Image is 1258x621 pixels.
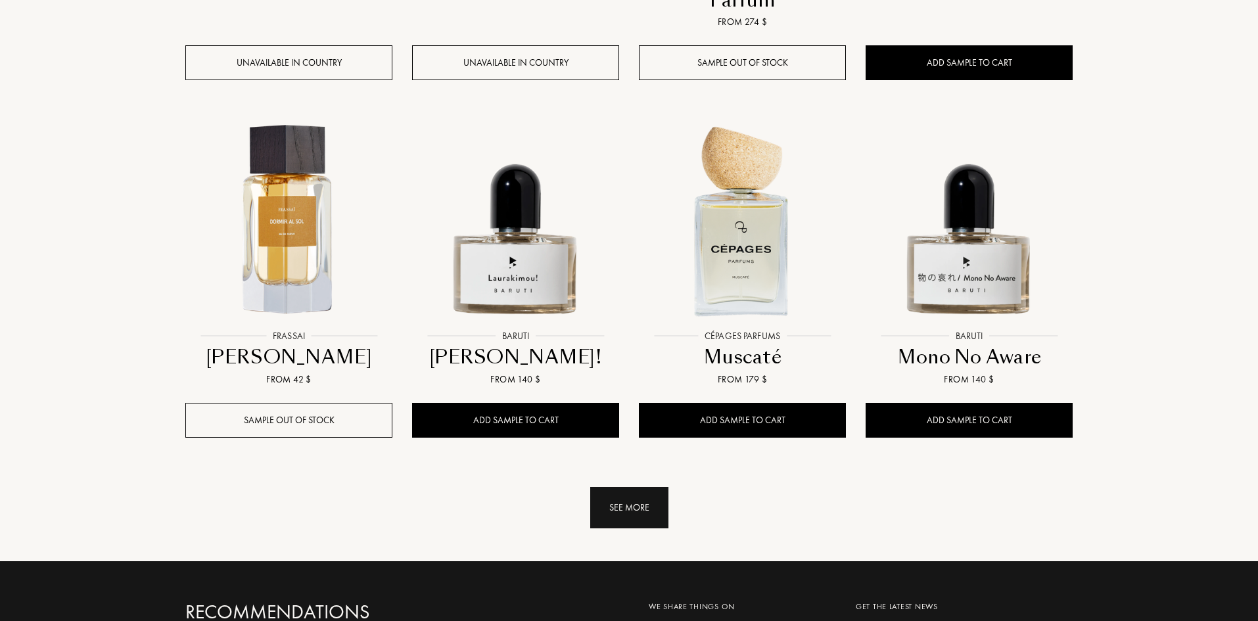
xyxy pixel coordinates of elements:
div: Unavailable in country [412,45,619,80]
img: Laurakimou! Baruti [413,118,618,322]
img: Muscaté Cépages Parfums [640,118,845,322]
div: We share things on [649,601,836,612]
img: Mono No Aware Baruti [867,118,1071,322]
div: Sample out of stock [639,45,846,80]
div: From 140 $ [417,373,614,386]
div: See more [590,487,668,528]
div: Get the latest news [856,601,1063,612]
a: Mono No Aware BarutiBarutiMono No AwareFrom 140 $ [866,103,1073,403]
div: Add sample to cart [866,403,1073,438]
div: From 274 $ [644,15,841,29]
div: Sample out of stock [185,403,392,438]
div: From 140 $ [871,373,1067,386]
div: Unavailable in country [185,45,392,80]
a: Laurakimou! BarutiBaruti[PERSON_NAME]!From 140 $ [412,103,619,403]
div: Add sample to cart [639,403,846,438]
div: Add sample to cart [866,45,1073,80]
div: Add sample to cart [412,403,619,438]
div: From 42 $ [191,373,387,386]
a: Muscaté Cépages ParfumsCépages ParfumsMuscatéFrom 179 $ [639,103,846,403]
img: Dormir Al Sol Frassai [187,118,391,322]
a: Dormir Al Sol FrassaiFrassai[PERSON_NAME]From 42 $ [185,103,392,403]
div: From 179 $ [644,373,841,386]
